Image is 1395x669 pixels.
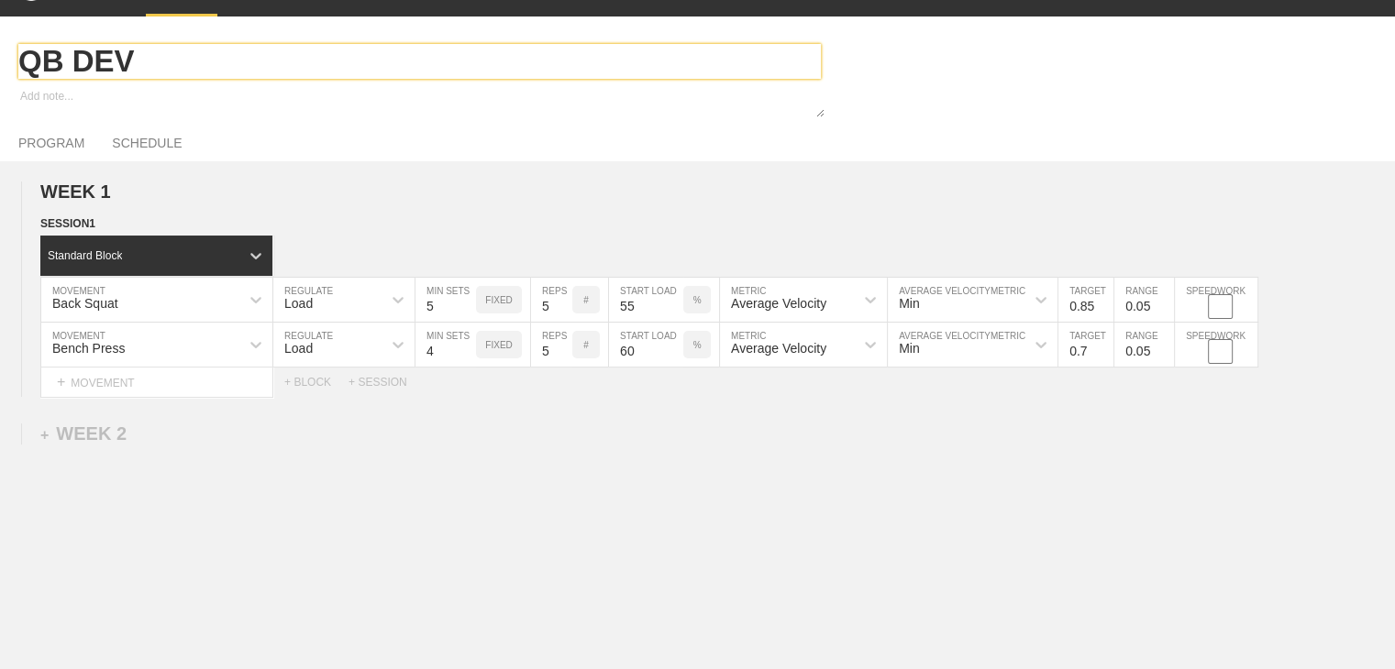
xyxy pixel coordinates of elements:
[899,296,920,311] div: Min
[52,296,118,311] div: Back Squat
[48,249,122,262] div: Standard Block
[349,376,422,389] div: + SESSION
[284,341,313,356] div: Load
[731,296,826,311] div: Average Velocity
[583,340,589,350] p: #
[57,374,65,389] span: +
[40,217,95,230] span: SESSION 1
[609,323,683,367] input: Any
[40,181,111,202] span: WEEK 1
[40,367,273,398] div: MOVEMENT
[899,341,920,356] div: Min
[284,296,313,311] div: Load
[693,340,702,350] p: %
[731,341,826,356] div: Average Velocity
[693,295,702,305] p: %
[609,278,683,322] input: Any
[40,427,49,443] span: +
[284,376,349,389] div: + BLOCK
[485,295,512,305] p: FIXED
[112,136,182,159] a: SCHEDULE
[485,340,512,350] p: FIXED
[18,136,84,159] a: PROGRAM
[1303,581,1395,669] iframe: Chat Widget
[52,341,125,356] div: Bench Press
[40,423,127,444] div: WEEK 2
[583,295,589,305] p: #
